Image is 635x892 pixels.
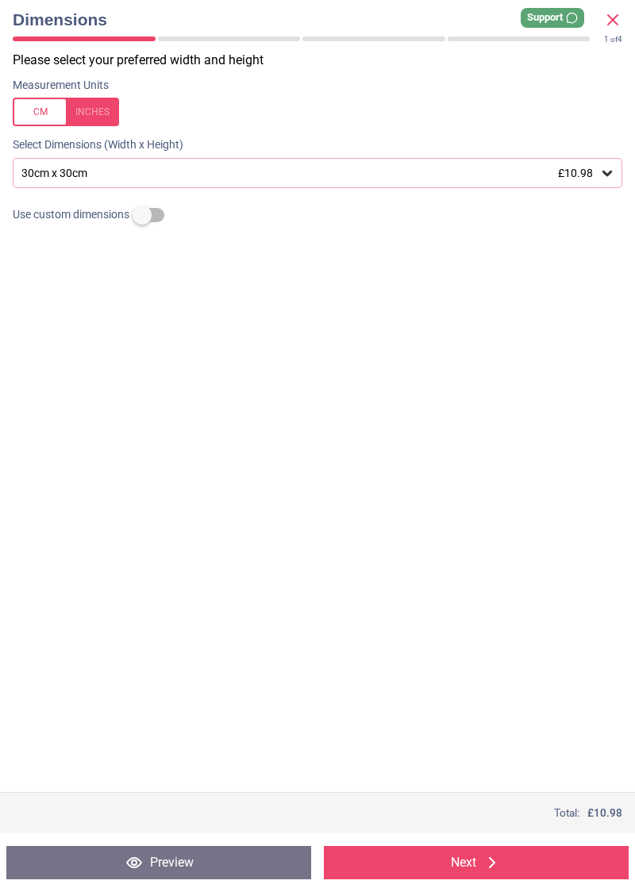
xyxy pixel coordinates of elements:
span: Use custom dimensions [13,207,129,223]
div: of 4 [604,34,622,45]
div: Support [521,8,584,28]
div: Total: [13,805,622,821]
button: Next [324,846,629,879]
span: £10.98 [558,167,593,179]
span: £ [587,805,622,821]
span: 10.98 [594,806,622,819]
p: Please select your preferred width and height [13,52,635,69]
div: 30cm x 30cm [20,167,599,180]
span: 1 [604,35,609,44]
span: Dimensions [13,8,603,31]
button: Preview [6,846,311,879]
label: Measurement Units [13,78,109,94]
